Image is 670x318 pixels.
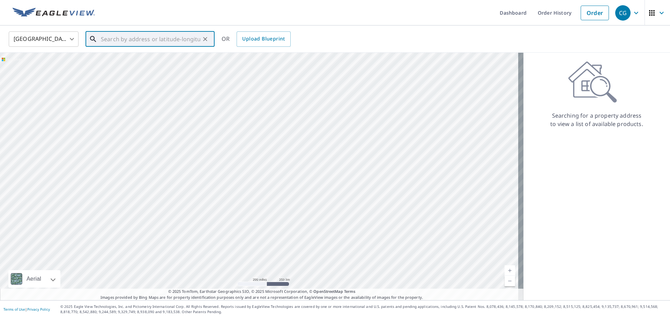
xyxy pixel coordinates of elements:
[27,307,50,312] a: Privacy Policy
[313,289,343,294] a: OpenStreetMap
[550,111,643,128] p: Searching for a property address to view a list of available products.
[222,31,291,47] div: OR
[581,6,609,20] a: Order
[8,270,60,288] div: Aerial
[9,29,79,49] div: [GEOGRAPHIC_DATA]
[101,29,200,49] input: Search by address or latitude-longitude
[60,304,667,315] p: © 2025 Eagle View Technologies, Inc. and Pictometry International Corp. All Rights Reserved. Repo...
[200,34,210,44] button: Clear
[615,5,631,21] div: CG
[168,289,356,295] span: © 2025 TomTom, Earthstar Geographics SIO, © 2025 Microsoft Corporation, ©
[13,8,95,18] img: EV Logo
[505,265,515,276] a: Current Level 5, Zoom In
[344,289,356,294] a: Terms
[237,31,290,47] a: Upload Blueprint
[242,35,285,43] span: Upload Blueprint
[3,307,25,312] a: Terms of Use
[3,307,50,311] p: |
[505,276,515,286] a: Current Level 5, Zoom Out
[24,270,43,288] div: Aerial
